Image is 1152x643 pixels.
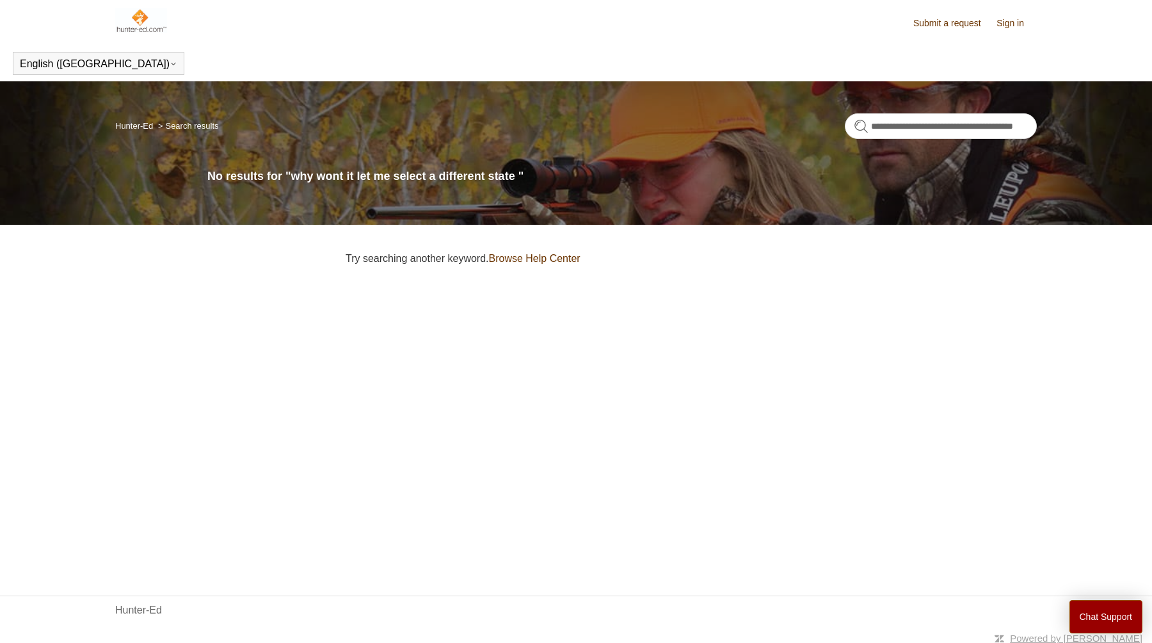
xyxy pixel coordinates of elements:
[913,17,994,30] a: Submit a request
[207,168,1037,185] h1: No results for "why wont it let me select a different state "
[1069,600,1143,633] button: Chat Support
[115,8,167,33] img: Hunter-Ed Help Center home page
[156,121,219,131] li: Search results
[115,121,153,131] a: Hunter-Ed
[996,17,1037,30] a: Sign in
[489,253,580,264] a: Browse Help Center
[115,603,162,618] a: Hunter-Ed
[845,113,1037,139] input: Search
[20,58,177,70] button: English ([GEOGRAPHIC_DATA])
[115,121,156,131] li: Hunter-Ed
[346,251,1037,266] p: Try searching another keyword.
